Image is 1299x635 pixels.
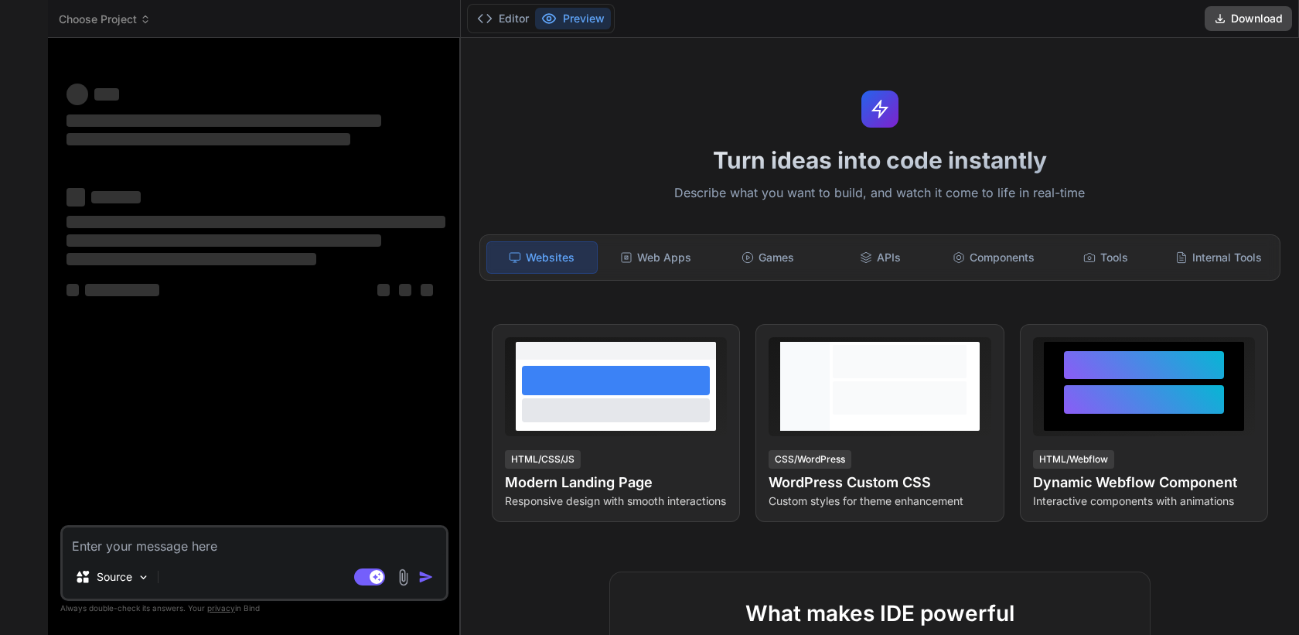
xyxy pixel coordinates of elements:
[939,241,1048,274] div: Components
[713,241,823,274] div: Games
[94,88,119,101] span: ‌
[418,569,434,585] img: icon
[769,472,990,493] h4: WordPress Custom CSS
[535,8,611,29] button: Preview
[60,601,448,616] p: Always double-check its answers. Your in Bind
[1033,493,1255,509] p: Interactive components with animations
[826,241,936,274] div: APIs
[1033,472,1255,493] h4: Dynamic Webflow Component
[470,146,1290,174] h1: Turn ideas into code instantly
[59,12,151,27] span: Choose Project
[1033,450,1114,469] div: HTML/Webflow
[66,284,79,296] span: ‌
[769,493,990,509] p: Custom styles for theme enhancement
[471,8,535,29] button: Editor
[399,284,411,296] span: ‌
[769,450,851,469] div: CSS/WordPress
[421,284,433,296] span: ‌
[505,493,727,509] p: Responsive design with smooth interactions
[97,569,132,585] p: Source
[601,241,711,274] div: Web Apps
[66,234,381,247] span: ‌
[470,183,1290,203] p: Describe what you want to build, and watch it come to life in real-time
[66,114,381,127] span: ‌
[635,597,1125,630] h2: What makes IDE powerful
[207,603,235,613] span: privacy
[486,241,598,274] div: Websites
[1164,241,1273,274] div: Internal Tools
[1205,6,1292,31] button: Download
[91,191,141,203] span: ‌
[66,216,445,228] span: ‌
[66,188,85,207] span: ‌
[85,284,159,296] span: ‌
[66,133,350,145] span: ‌
[377,284,390,296] span: ‌
[137,571,150,584] img: Pick Models
[505,450,581,469] div: HTML/CSS/JS
[1052,241,1161,274] div: Tools
[394,568,412,586] img: attachment
[505,472,727,493] h4: Modern Landing Page
[66,253,316,265] span: ‌
[66,84,88,105] span: ‌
